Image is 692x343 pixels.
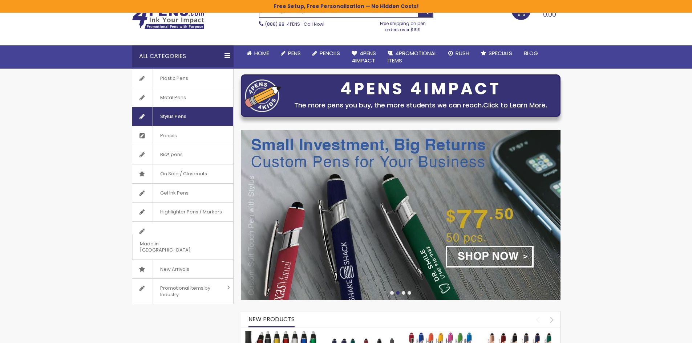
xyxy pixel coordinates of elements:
span: Metal Pens [153,88,193,107]
a: Pens [275,45,307,61]
a: The Barton Custom Pens Special Offer [245,331,317,337]
a: Plastic Pens [132,69,233,88]
span: Highlighter Pens / Markers [153,203,229,221]
span: On Sale / Closeouts [153,164,214,183]
div: 4PENS 4IMPACT [285,81,557,97]
span: 4PROMOTIONAL ITEMS [388,49,437,64]
span: Made in [GEOGRAPHIC_DATA] [132,234,215,260]
a: Stylus Pens [132,107,233,126]
span: Promotional Items by Industry [153,279,224,304]
a: Made in [GEOGRAPHIC_DATA] [132,222,233,260]
div: The more pens you buy, the more students we can reach. [285,100,557,110]
span: Pencils [153,126,184,145]
span: Blog [524,49,538,57]
a: Blog [518,45,544,61]
a: Bic® pens [132,145,233,164]
span: Bic® pens [153,145,190,164]
span: - Call Now! [265,21,324,27]
a: Promotional Items by Industry [132,279,233,304]
a: Rush [442,45,475,61]
span: Pencils [320,49,340,57]
img: four_pen_logo.png [245,79,281,112]
a: Ellipse Softy Rose Gold Classic with Stylus Pen - Silver Laser [484,331,557,337]
span: Pens [288,49,301,57]
a: On Sale / Closeouts [132,164,233,183]
div: next [546,313,558,326]
div: prev [531,313,544,326]
a: Specials [475,45,518,61]
span: New Products [248,315,295,323]
a: (888) 88-4PENS [265,21,300,27]
a: New Arrivals [132,260,233,279]
a: Metal Pens [132,88,233,107]
img: 4Pens Custom Pens and Promotional Products [132,6,205,29]
span: Plastic Pens [153,69,195,88]
span: New Arrivals [153,260,197,279]
a: 4PROMOTIONALITEMS [382,45,442,69]
span: 4Pens 4impact [352,49,376,64]
a: Home [241,45,275,61]
a: Ellipse Softy Brights with Stylus Pen - Laser [404,331,477,337]
span: 0.00 [543,10,556,19]
a: 4Pens4impact [346,45,382,69]
span: Stylus Pens [153,107,194,126]
span: Gel Ink Pens [153,184,196,203]
a: Pencils [307,45,346,61]
a: Custom Soft Touch Metal Pen - Stylus Top [324,331,397,337]
a: Pencils [132,126,233,145]
div: All Categories [132,45,234,67]
span: Rush [456,49,469,57]
a: Highlighter Pens / Markers [132,203,233,221]
a: Click to Learn More. [483,101,547,110]
span: Home [254,49,269,57]
a: Gel Ink Pens [132,184,233,203]
span: Specials [489,49,512,57]
div: Free shipping on pen orders over $199 [372,18,433,32]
